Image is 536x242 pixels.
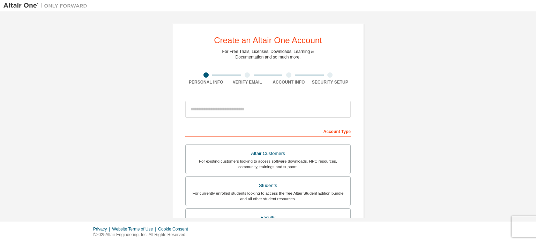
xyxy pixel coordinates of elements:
[93,226,112,232] div: Privacy
[93,232,192,238] p: © 2025 Altair Engineering, Inc. All Rights Reserved.
[222,49,314,60] div: For Free Trials, Licenses, Downloads, Learning & Documentation and so much more.
[185,79,227,85] div: Personal Info
[190,158,346,170] div: For existing customers looking to access software downloads, HPC resources, community, trainings ...
[310,79,351,85] div: Security Setup
[112,226,158,232] div: Website Terms of Use
[190,149,346,158] div: Altair Customers
[185,125,351,136] div: Account Type
[158,226,192,232] div: Cookie Consent
[190,213,346,223] div: Faculty
[214,36,322,45] div: Create an Altair One Account
[268,79,310,85] div: Account Info
[190,181,346,190] div: Students
[227,79,268,85] div: Verify Email
[190,190,346,202] div: For currently enrolled students looking to access the free Altair Student Edition bundle and all ...
[3,2,91,9] img: Altair One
